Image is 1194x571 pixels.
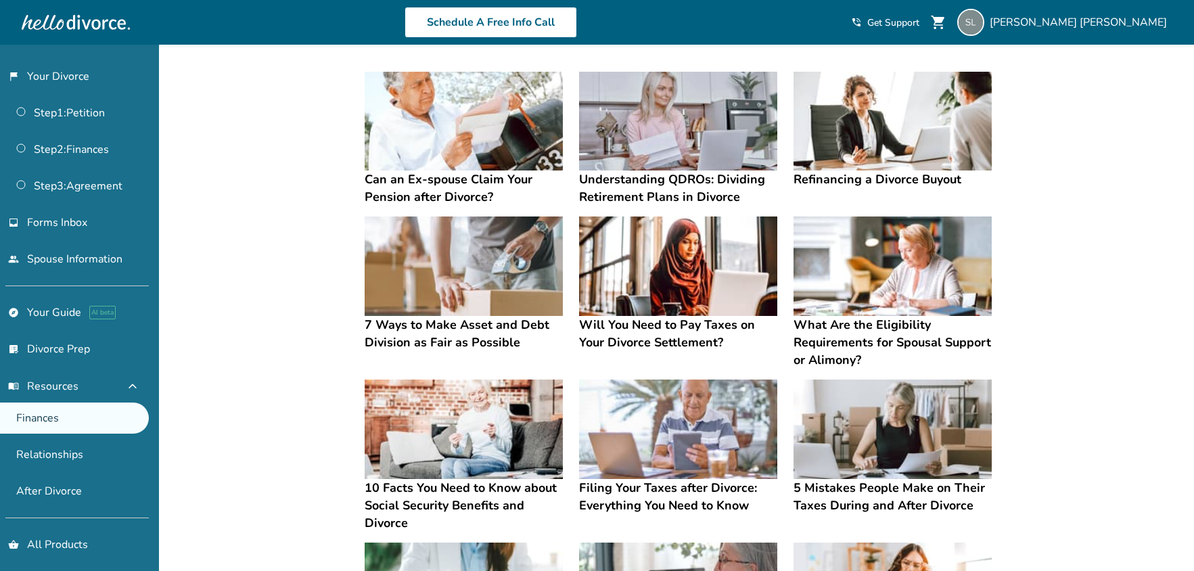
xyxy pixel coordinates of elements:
a: Filing Your Taxes after Divorce: Everything You Need to KnowFiling Your Taxes after Divorce: Ever... [579,380,777,514]
img: Can an Ex-spouse Claim Your Pension after Divorce? [365,72,563,171]
span: explore [8,307,19,318]
h4: Understanding QDROs: Dividing Retirement Plans in Divorce [579,170,777,206]
span: people [8,254,19,265]
span: inbox [8,217,19,228]
span: expand_less [124,378,141,394]
span: menu_book [8,381,19,392]
iframe: Chat Widget [1126,506,1194,571]
img: 5 Mistakes People Make on Their Taxes During and After Divorce [794,380,992,479]
a: Schedule A Free Info Call [405,7,577,38]
span: list_alt_check [8,344,19,355]
a: Will You Need to Pay Taxes on Your Divorce Settlement?Will You Need to Pay Taxes on Your Divorce ... [579,216,777,351]
img: Filing Your Taxes after Divorce: Everything You Need to Know [579,380,777,479]
span: flag_2 [8,71,19,82]
h4: 5 Mistakes People Make on Their Taxes During and After Divorce [794,479,992,514]
h4: Refinancing a Divorce Buyout [794,170,992,188]
span: Resources [8,379,78,394]
h4: Can an Ex-spouse Claim Your Pension after Divorce? [365,170,563,206]
img: Will You Need to Pay Taxes on Your Divorce Settlement? [579,216,777,316]
h4: What Are the Eligibility Requirements for Spousal Support or Alimony? [794,316,992,369]
h4: 7 Ways to Make Asset and Debt Division as Fair as Possible [365,316,563,351]
span: phone_in_talk [851,17,862,28]
img: 7 Ways to Make Asset and Debt Division as Fair as Possible [365,216,563,316]
h4: Will You Need to Pay Taxes on Your Divorce Settlement? [579,316,777,351]
h4: 10 Facts You Need to Know about Social Security Benefits and Divorce [365,479,563,532]
img: Refinancing a Divorce Buyout [794,72,992,171]
a: 10 Facts You Need to Know about Social Security Benefits and Divorce10 Facts You Need to Know abo... [365,380,563,532]
img: Understanding QDROs: Dividing Retirement Plans in Divorce [579,72,777,171]
img: What Are the Eligibility Requirements for Spousal Support or Alimony? [794,216,992,316]
img: 10 Facts You Need to Know about Social Security Benefits and Divorce [365,380,563,479]
a: 5 Mistakes People Make on Their Taxes During and After Divorce5 Mistakes People Make on Their Tax... [794,380,992,514]
img: snocali@gmail.com [957,9,984,36]
span: Forms Inbox [27,215,87,230]
a: What Are the Eligibility Requirements for Spousal Support or Alimony?What Are the Eligibility Req... [794,216,992,369]
span: shopping_basket [8,539,19,550]
a: 7 Ways to Make Asset and Debt Division as Fair as Possible7 Ways to Make Asset and Debt Division ... [365,216,563,351]
span: AI beta [89,306,116,319]
a: Can an Ex-spouse Claim Your Pension after Divorce?Can an Ex-spouse Claim Your Pension after Divorce? [365,72,563,206]
a: Understanding QDROs: Dividing Retirement Plans in DivorceUnderstanding QDROs: Dividing Retirement... [579,72,777,206]
span: [PERSON_NAME] [PERSON_NAME] [990,15,1172,30]
span: Get Support [867,16,919,29]
a: phone_in_talkGet Support [851,16,919,29]
h4: Filing Your Taxes after Divorce: Everything You Need to Know [579,479,777,514]
span: shopping_cart [930,14,946,30]
a: Refinancing a Divorce BuyoutRefinancing a Divorce Buyout [794,72,992,189]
